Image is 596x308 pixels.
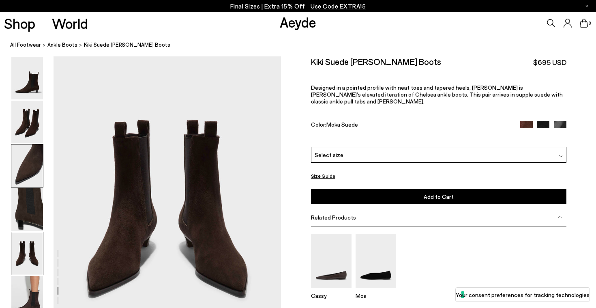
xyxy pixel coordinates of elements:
[456,288,590,302] button: Your consent preferences for tracking technologies
[588,21,592,26] span: 0
[456,291,590,299] label: Your consent preferences for tracking technologies
[10,41,41,49] a: All Footwear
[4,16,35,30] a: Shop
[311,121,512,130] div: Color:
[311,2,366,10] span: Navigate to /collections/ss25-final-sizes
[533,57,566,67] span: $695 USD
[11,144,43,187] img: Kiki Suede Chelsea Boots - Image 3
[356,234,396,288] img: Moa Suede Pointed-Toe Flats
[311,282,352,299] a: Cassy Pointed-Toe Flats Cassy
[311,56,441,67] h2: Kiki Suede [PERSON_NAME] Boots
[356,282,396,299] a: Moa Suede Pointed-Toe Flats Moa
[230,1,366,11] p: Final Sizes | Extra 15% Off
[311,214,356,221] span: Related Products
[280,13,316,30] a: Aeyde
[11,101,43,143] img: Kiki Suede Chelsea Boots - Image 2
[315,151,343,159] span: Select size
[52,16,88,30] a: World
[11,57,43,99] img: Kiki Suede Chelsea Boots - Image 1
[424,193,454,200] span: Add to Cart
[47,41,77,48] span: Ankle Boots
[356,292,396,299] p: Moa
[580,19,588,28] a: 0
[11,188,43,231] img: Kiki Suede Chelsea Boots - Image 4
[311,171,335,181] button: Size Guide
[326,121,358,128] span: Moka Suede
[11,232,43,275] img: Kiki Suede Chelsea Boots - Image 5
[311,292,352,299] p: Cassy
[84,41,170,49] span: Kiki Suede [PERSON_NAME] Boots
[311,189,566,204] button: Add to Cart
[311,84,566,105] p: Designed in a pointed profile with neat toes and tapered heels, [PERSON_NAME] is [PERSON_NAME]’s ...
[311,234,352,288] img: Cassy Pointed-Toe Flats
[10,34,596,56] nav: breadcrumb
[559,154,563,158] img: svg%3E
[558,215,562,219] img: svg%3E
[47,41,77,49] a: Ankle Boots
